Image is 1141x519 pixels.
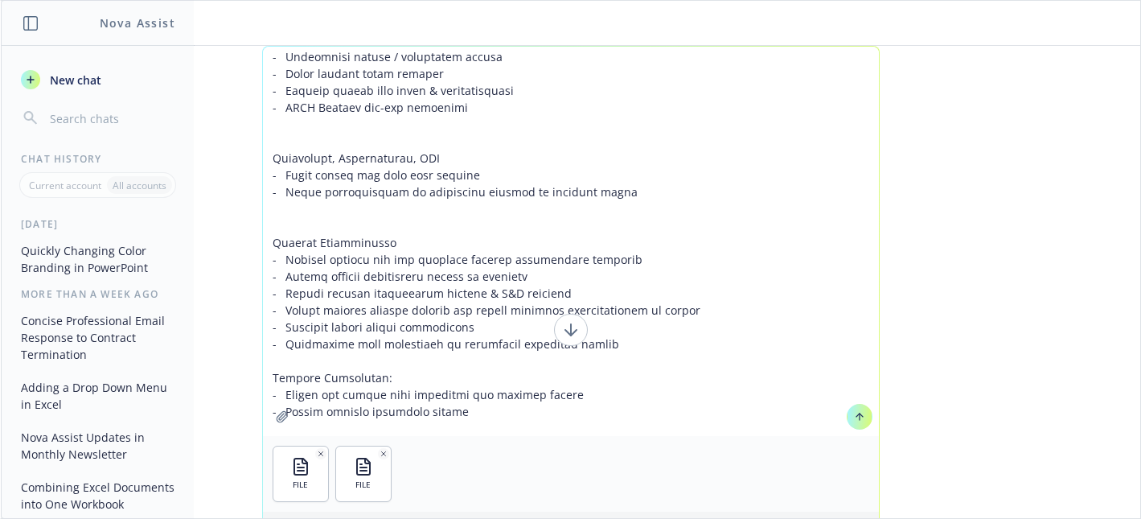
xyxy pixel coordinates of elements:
[14,237,181,281] button: Quickly Changing Color Branding in PowerPoint
[47,107,174,130] input: Search chats
[14,307,181,368] button: Concise Professional Email Response to Contract Termination
[14,424,181,468] button: Nova Assist Updates in Monthly Newsletter
[273,447,328,501] button: FILE
[47,72,101,89] span: New chat
[14,374,181,418] button: Adding a Drop Down Menu in Excel
[100,14,175,31] h1: Nova Assist
[2,152,194,166] div: Chat History
[355,480,371,490] span: FILE
[2,217,194,231] div: [DATE]
[263,47,879,436] textarea: loremipsu dol sitametc Adipiscing elitsed doe temporincid ut l etdolore magna aliq eni Adminimv q...
[14,474,181,517] button: Combining Excel Documents into One Workbook
[14,65,181,94] button: New chat
[29,179,101,192] p: Current account
[336,447,391,501] button: FILE
[113,179,166,192] p: All accounts
[2,287,194,301] div: More than a week ago
[293,480,308,490] span: FILE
